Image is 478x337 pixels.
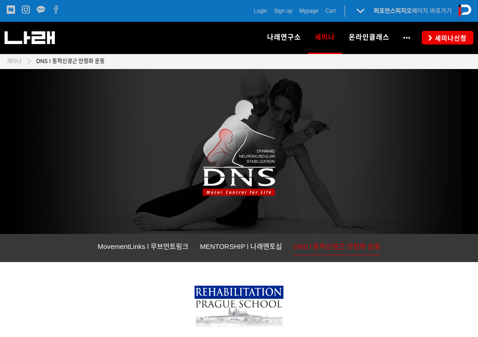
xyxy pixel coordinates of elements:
a: Mypage [299,6,319,15]
span: MENTORSHIP l 나래멘토십 [200,243,282,250]
a: MovementLinks l 무브먼트링크 [98,241,189,255]
strong: 퍼포먼스피지오 [374,7,412,14]
a: Sign up [274,6,293,15]
span: 나래연구소 [267,33,301,41]
img: 7bd3899b73cc6.png [195,286,283,332]
span: 세미나신청 [432,34,467,43]
a: DNS l 동적신경근 안정화 운동 [32,57,105,66]
span: DNS l 동적신경근 안정화 운동 [293,243,380,250]
a: 세미나신청 [422,31,473,44]
span: DNS l 동적신경근 안정화 운동 [36,58,105,64]
a: 온라인클래스 [342,22,396,54]
a: 세미나 [308,22,342,54]
a: 세미나 [7,57,22,66]
a: Login [254,6,267,15]
span: MovementLinks l 무브먼트링크 [98,243,189,250]
span: 세미나 [315,30,335,45]
a: 퍼포먼스피지오페이지 바로가기 [374,7,452,14]
span: 세미나 [7,58,22,64]
a: Cart [325,6,336,15]
span: 온라인클래스 [349,33,390,41]
a: DNS l 동적신경근 안정화 운동 [293,241,380,255]
a: MENTORSHIP l 나래멘토십 [200,241,282,255]
a: 나래연구소 [260,22,308,54]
